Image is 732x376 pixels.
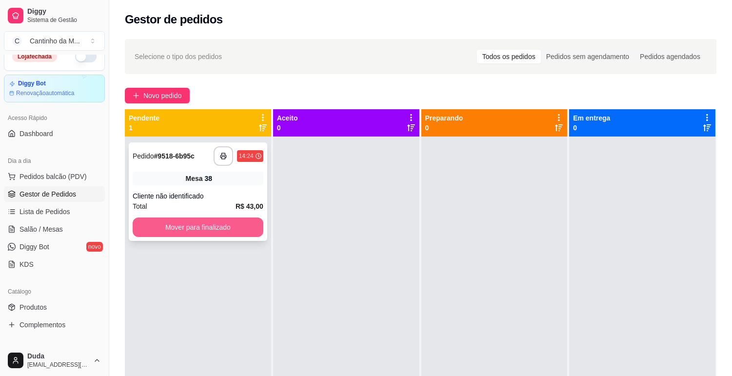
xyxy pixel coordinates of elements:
span: Dashboard [20,129,53,139]
a: Produtos [4,299,105,315]
p: 0 [573,123,610,133]
a: KDS [4,257,105,272]
span: plus [133,92,139,99]
span: C [12,36,22,46]
div: Pedidos sem agendamento [541,50,634,63]
div: Cantinho da M ... [30,36,80,46]
span: Complementos [20,320,65,330]
span: Gestor de Pedidos [20,189,76,199]
span: KDS [20,259,34,269]
article: Diggy Bot [18,80,46,87]
button: Mover para finalizado [133,218,263,237]
p: 1 [129,123,159,133]
span: Pedido [133,152,154,160]
button: Select a team [4,31,105,51]
span: [EMAIL_ADDRESS][DOMAIN_NAME] [27,361,89,369]
p: Preparando [425,113,463,123]
strong: R$ 43,00 [236,202,263,210]
div: Catálogo [4,284,105,299]
span: Novo pedido [143,90,182,101]
button: Duda[EMAIL_ADDRESS][DOMAIN_NAME] [4,349,105,372]
span: Total [133,201,147,212]
div: Dia a dia [4,153,105,169]
p: Pendente [129,113,159,123]
div: 14:24 [239,152,254,160]
span: Sistema de Gestão [27,16,101,24]
span: Diggy [27,7,101,16]
p: Aceito [277,113,298,123]
p: Em entrega [573,113,610,123]
p: 0 [277,123,298,133]
strong: # 9518-6b95c [154,152,195,160]
div: Cliente não identificado [133,191,263,201]
button: Alterar Status [75,51,97,62]
div: Pedidos agendados [634,50,706,63]
span: Selecione o tipo dos pedidos [135,51,222,62]
div: Todos os pedidos [477,50,541,63]
a: DiggySistema de Gestão [4,4,105,27]
span: Diggy Bot [20,242,49,252]
h2: Gestor de pedidos [125,12,223,27]
div: 38 [205,174,213,183]
div: Acesso Rápido [4,110,105,126]
button: Novo pedido [125,88,190,103]
a: Lista de Pedidos [4,204,105,219]
a: Gestor de Pedidos [4,186,105,202]
span: Lista de Pedidos [20,207,70,217]
span: Salão / Mesas [20,224,63,234]
button: Pedidos balcão (PDV) [4,169,105,184]
span: Produtos [20,302,47,312]
a: Complementos [4,317,105,333]
a: Dashboard [4,126,105,141]
span: Mesa [186,174,203,183]
article: Renovação automática [16,89,74,97]
a: Salão / Mesas [4,221,105,237]
span: Duda [27,352,89,361]
a: Diggy Botnovo [4,239,105,255]
p: 0 [425,123,463,133]
a: Diggy BotRenovaçãoautomática [4,75,105,102]
div: Loja fechada [12,51,57,62]
span: Pedidos balcão (PDV) [20,172,87,181]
